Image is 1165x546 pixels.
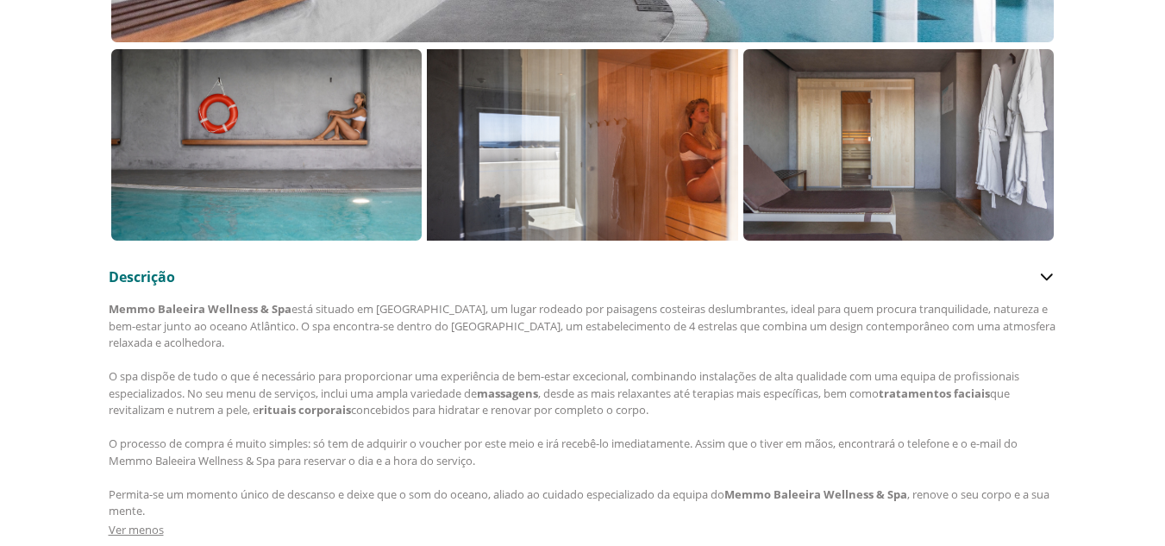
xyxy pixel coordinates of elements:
[109,522,164,539] button: Ver menos
[724,486,907,502] b: Memmo Baleeira Wellness & Spa
[109,267,175,286] span: Descrição
[109,522,164,537] span: Ver menos
[259,402,351,417] b: rituais corporais
[477,386,538,401] b: massagens
[109,267,1057,287] button: Descrição
[109,301,291,317] b: Memmo Baleeira Wellness & Spa
[879,386,990,401] b: tratamentos faciais
[109,301,1057,520] div: está situado em [GEOGRAPHIC_DATA], um lugar rodeado por paisagens costeiras deslumbrantes, ideal ...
